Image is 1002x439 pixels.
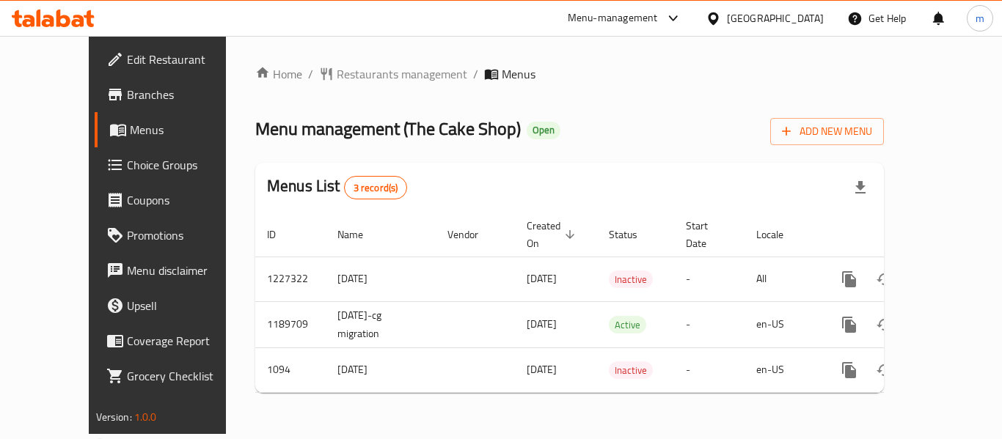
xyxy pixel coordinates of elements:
td: 1094 [255,347,326,392]
button: more [832,353,867,388]
button: Change Status [867,262,902,297]
span: Start Date [686,217,727,252]
span: 1.0.0 [134,407,157,427]
td: - [674,301,745,347]
a: Coupons [95,182,256,218]
td: [DATE]-cg migration [326,301,436,347]
div: Open [527,122,560,139]
button: Add New Menu [770,118,884,145]
span: Coupons [127,191,244,209]
a: Edit Restaurant [95,42,256,77]
td: [DATE] [326,257,436,301]
td: [DATE] [326,347,436,392]
div: Menu-management [568,10,658,27]
span: Menus [130,121,244,139]
a: Upsell [95,288,256,323]
a: Home [255,65,302,83]
span: Status [609,226,657,243]
span: Grocery Checklist [127,367,244,385]
a: Coverage Report [95,323,256,358]
td: 1227322 [255,257,326,301]
span: [DATE] [527,269,557,288]
a: Branches [95,77,256,112]
div: [GEOGRAPHIC_DATA] [727,10,824,26]
span: Name [337,226,382,243]
span: Created On [527,217,579,252]
span: Add New Menu [782,122,872,141]
span: [DATE] [527,314,557,333]
span: Menus [502,65,535,83]
h2: Menus List [267,175,407,199]
a: Choice Groups [95,147,256,182]
span: Menu management ( The Cake Shop ) [255,112,521,145]
span: Promotions [127,226,244,244]
td: - [674,257,745,301]
span: Edit Restaurant [127,51,244,68]
span: Version: [96,407,132,427]
span: Restaurants management [337,65,467,83]
div: Export file [843,170,878,205]
span: [DATE] [527,360,557,379]
span: Branches [127,86,244,103]
span: Upsell [127,297,244,314]
nav: breadcrumb [255,65,884,83]
button: Change Status [867,353,902,388]
table: enhanced table [255,213,984,393]
a: Menus [95,112,256,147]
span: ID [267,226,295,243]
span: Coverage Report [127,332,244,350]
div: Total records count [344,176,408,199]
span: 3 record(s) [345,181,407,195]
li: / [473,65,478,83]
td: en-US [745,347,820,392]
button: more [832,262,867,297]
span: Choice Groups [127,156,244,174]
a: Menu disclaimer [95,253,256,288]
span: Vendor [447,226,497,243]
td: en-US [745,301,820,347]
button: more [832,307,867,342]
span: Menu disclaimer [127,262,244,279]
td: - [674,347,745,392]
span: Active [609,317,646,333]
a: Restaurants management [319,65,467,83]
td: 1189709 [255,301,326,347]
a: Grocery Checklist [95,358,256,394]
a: Promotions [95,218,256,253]
span: Inactive [609,362,653,379]
li: / [308,65,313,83]
td: All [745,257,820,301]
button: Change Status [867,307,902,342]
span: Inactive [609,271,653,288]
span: Open [527,124,560,136]
div: Active [609,316,646,333]
span: m [976,10,984,26]
th: Actions [820,213,984,257]
span: Locale [756,226,802,243]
